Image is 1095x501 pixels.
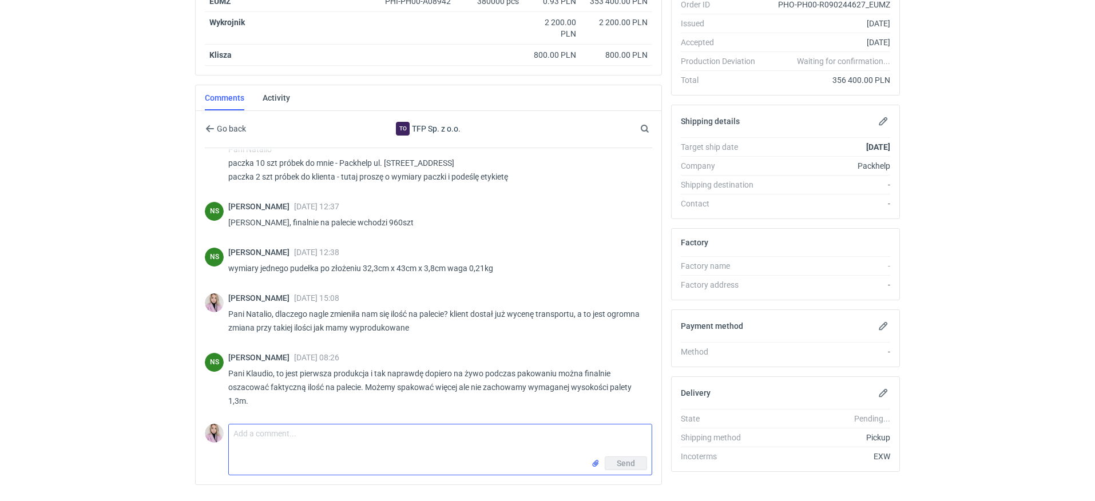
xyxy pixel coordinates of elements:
div: Production Deviation [681,55,764,67]
p: wymiary jednego pudełka po złożeniu 32,3cm x 43cm x 3,8cm waga 0,21kg [228,261,643,275]
div: TFP Sp. z o.o. [335,122,522,136]
span: Send [617,459,635,467]
a: Activity [263,85,290,110]
button: Edit shipping details [876,114,890,128]
div: Issued [681,18,764,29]
span: [DATE] 08:26 [294,353,339,362]
input: Search [638,122,675,136]
div: - [764,279,890,291]
h2: Factory [681,238,708,247]
div: Incoterms [681,451,764,462]
div: Method [681,346,764,357]
div: - [764,346,890,357]
button: Go back [205,122,247,136]
span: [DATE] 15:08 [294,293,339,303]
span: Go back [215,125,246,133]
strong: Klisza [209,50,232,59]
figcaption: NS [205,248,224,267]
div: Factory address [681,279,764,291]
img: Klaudia Wiśniewska [205,293,224,312]
div: EXW [764,451,890,462]
div: Packhelp [764,160,890,172]
img: Klaudia Wiśniewska [205,424,224,443]
span: [DATE] 12:38 [294,248,339,257]
div: 2 200.00 PLN [528,17,576,39]
div: Contact [681,198,764,209]
div: 356 400.00 PLN [764,74,890,86]
div: Total [681,74,764,86]
div: Natalia Stępak [205,248,224,267]
p: Pani Klaudio, to jest pierwsza produkcja i tak naprawdę dopiero na żywo podczas pakowaniu można f... [228,367,643,408]
div: Company [681,160,764,172]
button: Edit payment method [876,319,890,333]
div: State [681,413,764,424]
div: Pickup [764,432,890,443]
h2: Delivery [681,388,711,397]
div: Accepted [681,37,764,48]
figcaption: To [396,122,410,136]
p: Pani Natalio, dlaczego nagle zmieniła nam się ilość na palecie? klient dostał już wycenę transpor... [228,307,643,335]
span: [PERSON_NAME] [228,353,294,362]
div: 2 200.00 PLN [585,17,648,28]
div: - [764,179,890,190]
div: Shipping method [681,432,764,443]
div: - [764,260,890,272]
div: 800.00 PLN [528,49,576,61]
figcaption: NS [205,202,224,221]
h2: Payment method [681,321,743,331]
em: Pending... [854,414,890,423]
div: [DATE] [764,18,890,29]
div: Target ship date [681,141,764,153]
button: Edit delivery details [876,386,890,400]
div: Shipping destination [681,179,764,190]
span: [PERSON_NAME] [228,248,294,257]
div: TFP Sp. z o.o. [396,122,410,136]
a: Comments [205,85,244,110]
span: [DATE] 12:37 [294,202,339,211]
button: Send [605,456,647,470]
em: Waiting for confirmation... [797,55,890,67]
figcaption: NS [205,353,224,372]
div: [DATE] [764,37,890,48]
h2: Shipping details [681,117,740,126]
div: - [764,198,890,209]
span: [PERSON_NAME] [228,202,294,211]
div: Natalia Stępak [205,353,224,372]
p: Pani Natalio paczka 10 szt próbek do mnie - Packhelp ul. [STREET_ADDRESS] paczka 2 szt próbek do ... [228,142,643,184]
span: [PERSON_NAME] [228,293,294,303]
div: 800.00 PLN [585,49,648,61]
strong: [DATE] [866,142,890,152]
strong: Wykrojnik [209,18,245,27]
div: Factory name [681,260,764,272]
div: Natalia Stępak [205,202,224,221]
p: [PERSON_NAME], finalnie na palecie wchodzi 960szt [228,216,643,229]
